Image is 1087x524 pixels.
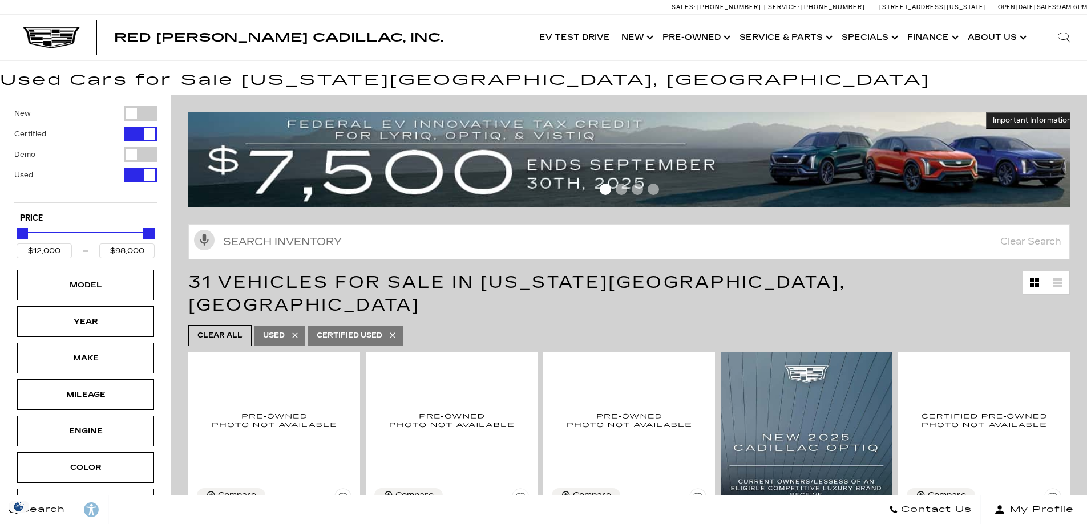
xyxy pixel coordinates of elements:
[768,3,799,11] span: Service:
[188,224,1070,259] input: Search Inventory
[17,489,154,519] div: BodystyleBodystyle
[194,230,215,250] svg: Click to toggle on voice search
[632,184,643,195] span: Go to slide 3
[17,416,154,446] div: EngineEngine
[6,501,32,513] img: Opt-Out Icon
[616,184,627,195] span: Go to slide 2
[962,15,1030,60] a: About Us
[552,360,706,480] img: 2018 Cadillac XT5 Premium Luxury AWD
[57,315,114,328] div: Year
[981,495,1087,524] button: Open user profile menu
[600,184,611,195] span: Go to slide 1
[57,279,114,291] div: Model
[17,224,155,258] div: Price
[395,490,434,501] div: Compare
[928,490,966,501] div: Compare
[334,488,351,510] button: Save Vehicle
[898,502,972,518] span: Contact Us
[879,3,987,11] a: [STREET_ADDRESS][US_STATE]
[1005,502,1074,518] span: My Profile
[6,501,32,513] section: Click to Open Cookie Consent Modal
[14,149,35,160] label: Demo
[672,3,696,11] span: Sales:
[552,488,620,503] button: Compare Vehicle
[801,3,865,11] span: [PHONE_NUMBER]
[616,15,657,60] a: New
[689,488,706,510] button: Save Vehicle
[57,425,114,437] div: Engine
[512,488,529,510] button: Save Vehicle
[672,4,764,10] a: Sales: [PHONE_NUMBER]
[880,495,981,524] a: Contact Us
[14,128,46,140] label: Certified
[993,116,1072,125] span: Important Information
[1057,3,1087,11] span: 9 AM-6 PM
[17,243,72,258] input: Minimum
[14,108,31,119] label: New
[197,360,351,480] img: 2020 Cadillac XT4 Premium Luxury
[697,3,761,11] span: [PHONE_NUMBER]
[374,360,529,480] img: 2016 Cadillac Escalade ESV Platinum
[188,112,1078,207] img: vrp-tax-ending-august-version
[263,328,285,343] span: Used
[657,15,734,60] a: Pre-Owned
[648,184,659,195] span: Go to slide 4
[57,388,114,401] div: Mileage
[14,106,157,202] div: Filter by Vehicle Type
[764,4,868,10] a: Service: [PHONE_NUMBER]
[907,488,975,503] button: Compare Vehicle
[17,270,154,300] div: ModelModel
[1044,488,1061,510] button: Save Vehicle
[143,228,155,239] div: Maximum Price
[114,32,443,43] a: Red [PERSON_NAME] Cadillac, Inc.
[907,360,1061,480] img: 2022 Cadillac XT4 Sport
[573,490,611,501] div: Compare
[836,15,902,60] a: Specials
[114,31,443,44] span: Red [PERSON_NAME] Cadillac, Inc.
[17,306,154,337] div: YearYear
[1037,3,1057,11] span: Sales:
[57,352,114,364] div: Make
[986,112,1078,129] button: Important Information
[17,343,154,373] div: MakeMake
[197,488,265,503] button: Compare Vehicle
[17,452,154,483] div: ColorColor
[57,461,114,474] div: Color
[902,15,962,60] a: Finance
[734,15,836,60] a: Service & Parts
[18,502,65,518] span: Search
[317,328,382,343] span: Certified Used
[188,272,846,315] span: 31 Vehicles for Sale in [US_STATE][GEOGRAPHIC_DATA], [GEOGRAPHIC_DATA]
[20,213,151,224] h5: Price
[23,27,80,48] img: Cadillac Dark Logo with Cadillac White Text
[17,379,154,410] div: MileageMileage
[998,3,1036,11] span: Open [DATE]
[534,15,616,60] a: EV Test Drive
[218,490,256,501] div: Compare
[374,488,443,503] button: Compare Vehicle
[14,169,33,181] label: Used
[99,243,155,258] input: Maximum
[197,328,243,343] span: Clear All
[17,228,28,239] div: Minimum Price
